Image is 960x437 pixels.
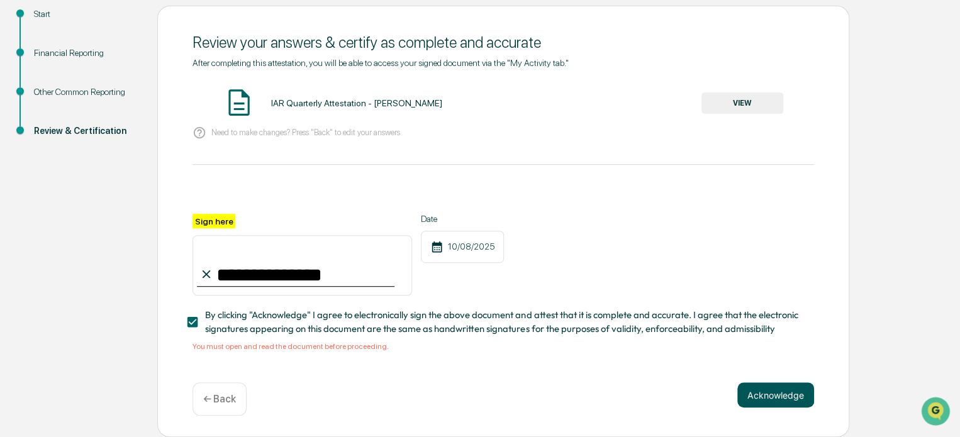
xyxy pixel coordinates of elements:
button: Acknowledge [737,382,814,407]
div: Financial Reporting [34,47,137,60]
div: Review & Certification [34,124,137,138]
span: Pylon [125,213,152,223]
div: 🔎 [13,184,23,194]
span: Attestations [104,158,156,171]
span: Data Lookup [25,182,79,195]
p: How can we help? [13,26,229,47]
label: Sign here [193,214,235,228]
div: Review your answers & certify as complete and accurate [193,33,814,52]
a: 🔎Data Lookup [8,177,84,200]
div: Start [34,8,137,21]
a: Powered byPylon [89,213,152,223]
button: Start new chat [214,100,229,115]
span: Preclearance [25,158,81,171]
span: By clicking "Acknowledge" I agree to electronically sign the above document and attest that it is... [205,308,804,336]
div: You must open and read the document before proceeding. [193,342,814,351]
div: 10/08/2025 [421,231,504,263]
div: 🖐️ [13,160,23,170]
a: 🗄️Attestations [86,153,161,176]
img: 1746055101610-c473b297-6a78-478c-a979-82029cc54cd1 [13,96,35,119]
div: 🗄️ [91,160,101,170]
div: Start new chat [43,96,206,109]
button: VIEW [701,92,783,114]
label: Date [421,214,504,224]
div: Other Common Reporting [34,86,137,99]
img: Document Icon [223,87,255,118]
div: We're available if you need us! [43,109,159,119]
span: After completing this attestation, you will be able to access your signed document via the "My Ac... [193,58,569,68]
p: ← Back [203,393,236,405]
iframe: Open customer support [920,396,954,429]
div: IAR Quarterly Attestation - [PERSON_NAME] [271,98,442,108]
p: Need to make changes? Press "Back" to edit your answers [211,128,400,137]
a: 🖐️Preclearance [8,153,86,176]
